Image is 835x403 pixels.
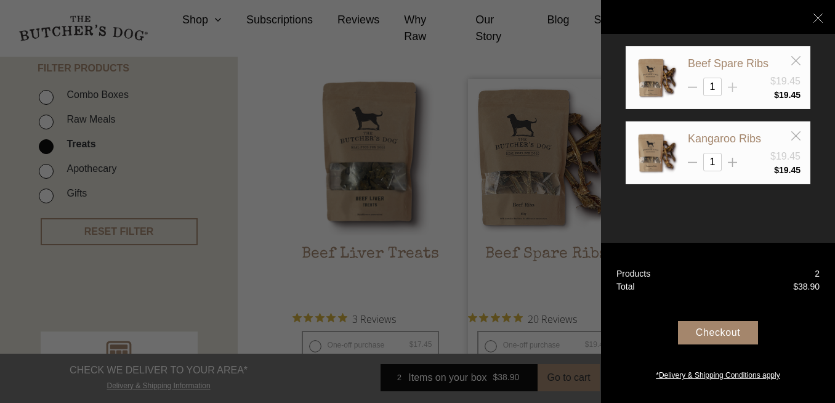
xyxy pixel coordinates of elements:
bdi: 19.45 [774,90,801,100]
span: $ [774,90,779,100]
span: $ [774,165,779,175]
img: Beef Spare Ribs [635,56,679,99]
span: $ [793,282,798,291]
div: Checkout [678,321,758,344]
bdi: 38.90 [793,282,820,291]
div: $19.45 [770,74,801,89]
img: Kangaroo Ribs [635,131,679,174]
div: Total [616,280,635,293]
div: 2 [815,267,820,280]
a: *Delivery & Shipping Conditions apply [601,367,835,381]
a: Products 2 Total $38.90 Checkout [601,243,835,403]
div: $19.45 [770,149,801,164]
a: Beef Spare Ribs [688,57,768,70]
a: Kangaroo Ribs [688,132,761,145]
bdi: 19.45 [774,165,801,175]
div: Products [616,267,650,280]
